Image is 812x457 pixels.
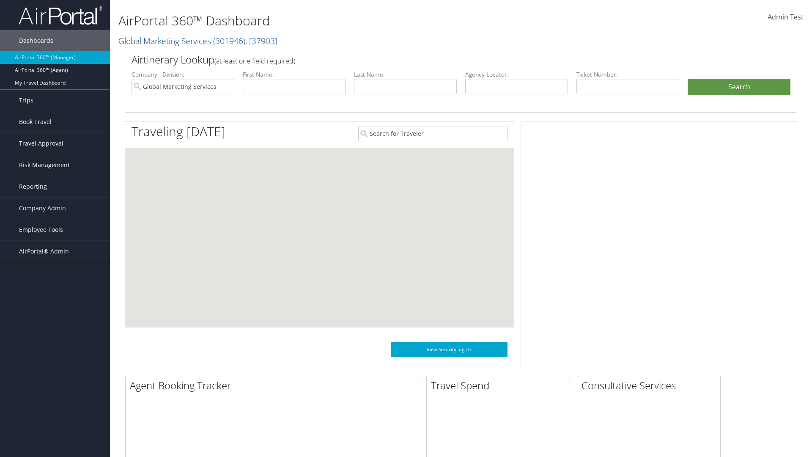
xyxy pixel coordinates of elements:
[465,70,568,79] label: Agency Locator:
[358,126,507,141] input: Search for Traveler
[19,133,63,154] span: Travel Approval
[118,35,277,47] a: Global Marketing Services
[768,4,804,30] a: Admin Test
[576,70,679,79] label: Ticket Number:
[768,12,804,22] span: Admin Test
[132,52,735,67] h2: Airtinerary Lookup
[19,154,70,176] span: Risk Management
[19,6,103,25] img: airportal-logo.png
[688,79,790,96] button: Search
[354,70,457,79] label: Last Name:
[19,90,33,111] span: Trips
[243,70,346,79] label: First Name:
[391,342,507,357] a: View SecurityLogic®
[130,378,419,393] h2: Agent Booking Tracker
[214,56,295,66] span: (at least one field required)
[19,111,52,132] span: Book Travel
[213,35,245,47] span: ( 301946 )
[431,378,570,393] h2: Travel Spend
[118,12,575,30] h1: AirPortal 360™ Dashboard
[132,70,234,79] label: Company - Division:
[19,30,53,51] span: Dashboards
[19,219,63,240] span: Employee Tools
[245,35,277,47] span: , [ 37903 ]
[19,198,66,219] span: Company Admin
[19,241,69,262] span: AirPortal® Admin
[582,378,720,393] h2: Consultative Services
[132,123,225,140] h1: Traveling [DATE]
[19,176,47,197] span: Reporting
